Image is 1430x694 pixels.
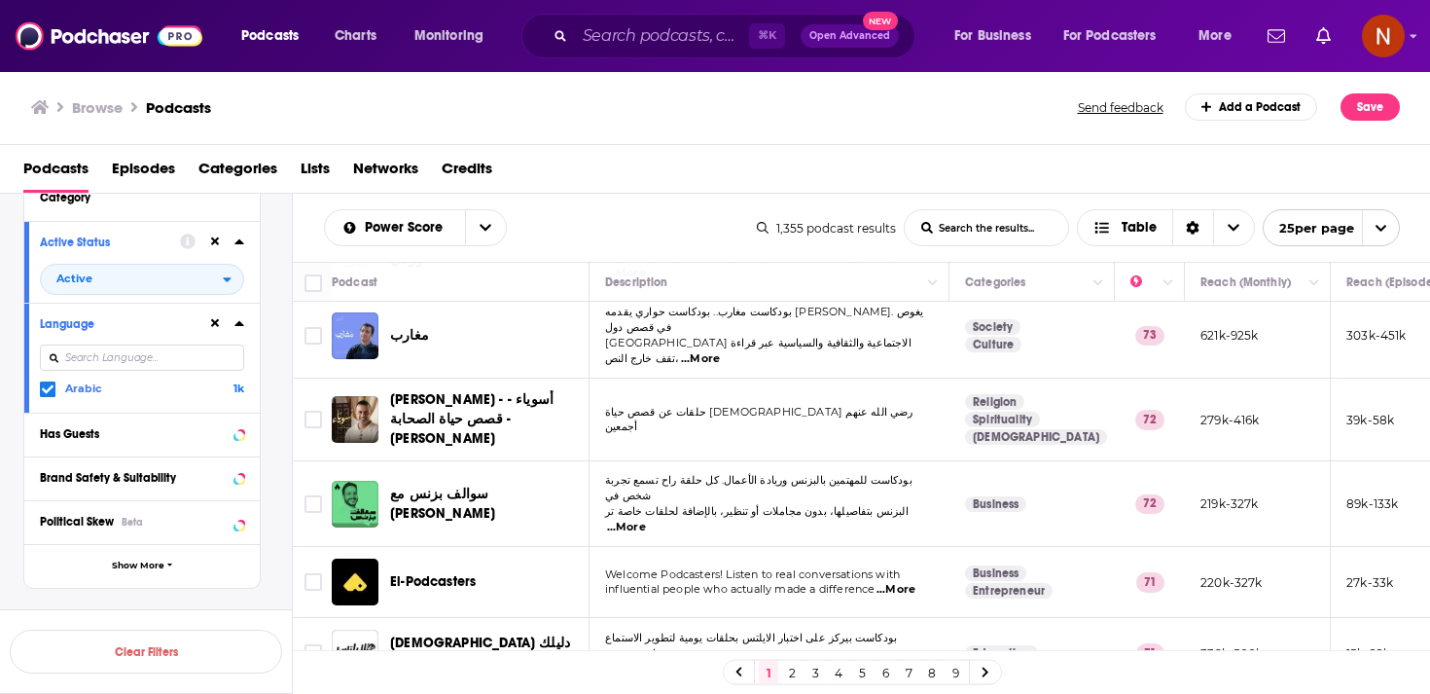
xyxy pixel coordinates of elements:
button: open menu [1185,20,1256,52]
p: 89k-133k [1346,495,1398,512]
button: open menu [1263,209,1400,246]
a: Society [965,319,1020,335]
a: Charts [322,20,388,52]
img: El-Podcasters [332,559,378,605]
a: 2 [782,661,802,684]
button: Column Actions [921,272,945,295]
a: Credits [442,153,492,193]
span: Welcome Podcasters! Listen to real conversations with [605,567,900,581]
span: influential people who actually made a difference [605,582,875,596]
button: open menu [228,20,324,52]
span: [GEOGRAPHIC_DATA] الاجتماعية والثقافية والسياسية عبر قراءة تقف خارج النص، [605,336,912,365]
p: 621k-925k [1200,327,1259,344]
a: Education [965,645,1038,661]
button: Column Actions [1303,272,1326,295]
a: 7 [899,661,918,684]
a: 5 [852,661,872,684]
h3: Browse [72,98,123,117]
a: سوالف بزنس مع [PERSON_NAME] [390,485,583,524]
span: Active [56,274,92,284]
span: مغارب [390,327,429,344]
span: Toggle select row [304,411,322,428]
span: Power Score [365,221,449,235]
span: Podcasts [23,153,89,193]
span: Toggle select row [304,644,322,662]
button: open menu [40,264,244,295]
button: Clear Filters [10,630,282,674]
p: 303k-451k [1346,327,1407,344]
button: Brand Safety & Suitability [40,465,244,490]
div: Brand Safety & Suitability [40,471,228,485]
p: 72 [1135,410,1164,429]
span: Monitoring [414,22,483,50]
span: For Business [954,22,1031,50]
span: ...More [681,351,720,367]
a: Networks [353,153,418,193]
h2: Choose View [1077,209,1255,246]
div: Language [40,317,195,331]
span: 25 per page [1264,213,1354,243]
p: 27k-33k [1346,574,1393,591]
a: Religion [965,394,1024,410]
a: 6 [876,661,895,684]
img: سوالف بزنس مع مشهور الدبيان [332,481,378,528]
button: Active Status [40,230,180,254]
img: User Profile [1362,15,1405,57]
a: Lists [301,153,330,193]
span: Toggle select row [304,495,322,513]
a: 8 [922,661,942,684]
div: Power Score [1130,271,1158,294]
span: Podcasts [241,22,299,50]
span: Open Advanced [809,31,890,41]
button: Show profile menu [1362,15,1405,57]
button: open menu [1051,20,1185,52]
a: [DEMOGRAPHIC_DATA] دليلك للايلتس IELTS [390,634,583,673]
h2: Choose List sort [324,209,507,246]
div: Beta [122,516,143,529]
a: Episodes [112,153,175,193]
h2: filter dropdown [40,264,244,295]
p: 220k-327k [1200,574,1263,591]
div: Has Guests [40,427,228,441]
button: Column Actions [1087,272,1110,295]
span: More [1198,22,1232,50]
div: 1,355 podcast results [757,221,896,236]
img: بودكاست دليلك للايلتس IELTS [332,630,378,676]
button: Column Actions [1157,272,1180,295]
span: Table [1122,221,1157,235]
span: Logged in as AdelNBM [1362,15,1405,57]
p: 71 [1136,643,1164,663]
button: open menu [325,221,465,235]
button: open menu [941,20,1055,52]
span: Political Skew [40,515,114,529]
button: Category [40,185,244,209]
div: Categories [965,271,1025,294]
p: 72 [1135,494,1164,514]
input: Search Language... [40,345,244,371]
div: Category [40,191,232,204]
span: Charts [335,22,376,50]
img: Asweyaa - Mustafa Hosny - أسوياء - قصص حياة الصحابة - مصطفى حسني [332,396,378,443]
button: Open AdvancedNew [801,24,899,48]
a: 3 [805,661,825,684]
a: Add a Podcast [1185,93,1318,121]
img: مغارب [332,312,378,359]
div: Reach (Monthly) [1200,271,1291,294]
p: 279k-416k [1200,412,1260,428]
a: Podchaser - Follow, Share and Rate Podcasts [16,18,202,55]
span: Toggle select row [304,327,322,345]
button: Show More [24,544,260,588]
a: Podcasts [146,98,211,117]
span: Toggle select row [304,573,322,591]
a: Show notifications dropdown [1308,19,1339,53]
a: [DEMOGRAPHIC_DATA] [965,429,1107,445]
span: [DEMOGRAPHIC_DATA] دليلك للايلتس IELTS [390,635,570,671]
button: Has Guests [40,421,244,446]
